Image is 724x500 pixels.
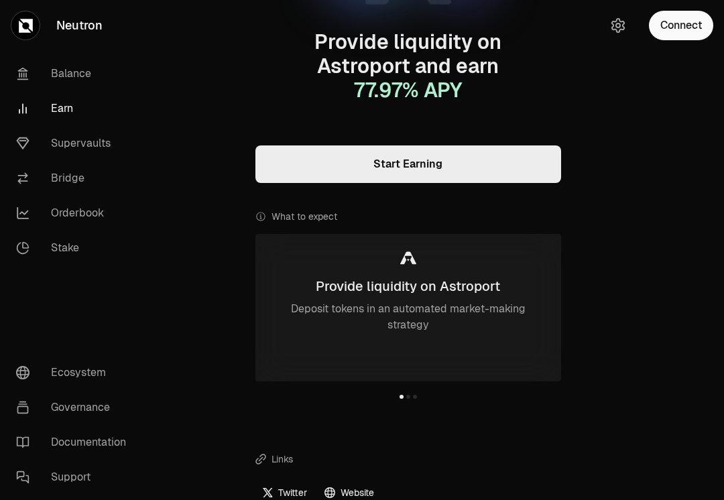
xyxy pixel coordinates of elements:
[5,355,145,390] a: Ecosystem
[5,126,145,161] a: Supervaults
[5,460,145,495] a: Support
[649,11,713,40] button: Connect
[271,301,545,333] div: Deposit tokens in an automated market-making strategy
[354,77,462,103] span: 77.97 % APY
[5,231,145,265] a: Stake
[5,161,145,196] a: Bridge
[255,145,561,183] a: Start Earning
[5,425,145,460] a: Documentation
[5,390,145,425] a: Governance
[314,29,501,103] span: Provide liquidity on Astroport and earn
[5,91,145,126] a: Earn
[316,277,500,296] div: Provide liquidity on Astroport
[5,56,145,91] a: Balance
[255,199,561,234] div: What to expect
[5,196,145,231] a: Orderbook
[255,442,561,477] div: Links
